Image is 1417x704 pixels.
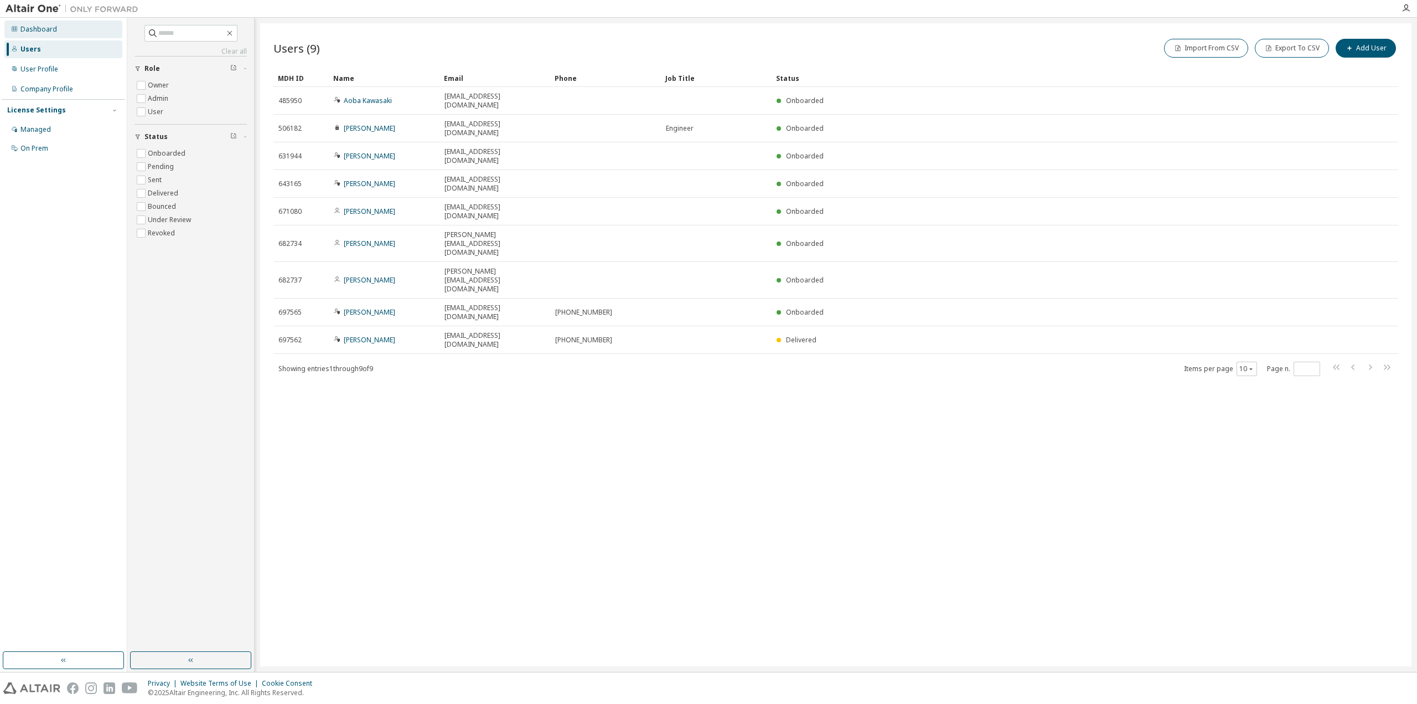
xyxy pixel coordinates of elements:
[148,200,178,213] label: Bounced
[6,3,144,14] img: Altair One
[444,120,545,137] span: [EMAIL_ADDRESS][DOMAIN_NAME]
[444,69,546,87] div: Email
[333,69,435,87] div: Name
[144,64,160,73] span: Role
[786,307,824,317] span: Onboarded
[20,144,48,153] div: On Prem
[786,239,824,248] span: Onboarded
[148,688,319,697] p: © 2025 Altair Engineering, Inc. All Rights Reserved.
[262,679,319,688] div: Cookie Consent
[278,308,302,317] span: 697565
[665,69,767,87] div: Job Title
[144,132,168,141] span: Status
[230,132,237,141] span: Clear filter
[555,308,612,317] span: [PHONE_NUMBER]
[786,124,824,133] span: Onboarded
[1239,364,1254,373] button: 10
[3,682,60,694] img: altair_logo.svg
[666,124,694,133] span: Engineer
[555,336,612,345] span: [PHONE_NUMBER]
[278,364,373,373] span: Showing entries 1 through 9 of 9
[786,275,824,285] span: Onboarded
[135,47,247,56] a: Clear all
[1184,362,1257,376] span: Items per page
[786,179,824,188] span: Onboarded
[344,275,395,285] a: [PERSON_NAME]
[444,267,545,294] span: [PERSON_NAME][EMAIL_ADDRESS][DOMAIN_NAME]
[278,69,324,87] div: MDH ID
[444,331,545,349] span: [EMAIL_ADDRESS][DOMAIN_NAME]
[180,679,262,688] div: Website Terms of Use
[444,92,545,110] span: [EMAIL_ADDRESS][DOMAIN_NAME]
[344,179,395,188] a: [PERSON_NAME]
[278,336,302,345] span: 697562
[148,147,188,160] label: Onboarded
[20,85,73,94] div: Company Profile
[148,105,166,119] label: User
[1336,39,1396,58] button: Add User
[122,682,138,694] img: youtube.svg
[67,682,79,694] img: facebook.svg
[786,335,816,345] span: Delivered
[273,40,320,56] span: Users (9)
[148,92,170,105] label: Admin
[444,147,545,165] span: [EMAIL_ADDRESS][DOMAIN_NAME]
[786,151,824,161] span: Onboarded
[278,239,302,248] span: 682734
[444,304,545,321] span: [EMAIL_ADDRESS][DOMAIN_NAME]
[776,69,1341,87] div: Status
[344,96,392,105] a: Aoba Kawasaki
[786,207,824,216] span: Onboarded
[1267,362,1320,376] span: Page n.
[278,96,302,105] span: 485950
[1164,39,1248,58] button: Import From CSV
[148,679,180,688] div: Privacy
[1255,39,1329,58] button: Export To CSV
[344,335,395,345] a: [PERSON_NAME]
[148,79,171,92] label: Owner
[444,230,545,257] span: [PERSON_NAME][EMAIL_ADDRESS][DOMAIN_NAME]
[344,124,395,133] a: [PERSON_NAME]
[148,227,177,240] label: Revoked
[278,179,302,188] span: 643165
[278,207,302,216] span: 671080
[148,173,164,187] label: Sent
[344,207,395,216] a: [PERSON_NAME]
[148,160,176,173] label: Pending
[230,64,237,73] span: Clear filter
[444,175,545,193] span: [EMAIL_ADDRESS][DOMAIN_NAME]
[278,276,302,285] span: 682737
[444,203,545,220] span: [EMAIL_ADDRESS][DOMAIN_NAME]
[85,682,97,694] img: instagram.svg
[278,124,302,133] span: 506182
[344,151,395,161] a: [PERSON_NAME]
[148,213,193,227] label: Under Review
[278,152,302,161] span: 631944
[786,96,824,105] span: Onboarded
[20,25,57,34] div: Dashboard
[148,187,180,200] label: Delivered
[344,239,395,248] a: [PERSON_NAME]
[555,69,656,87] div: Phone
[20,45,41,54] div: Users
[7,106,66,115] div: License Settings
[20,125,51,134] div: Managed
[135,125,247,149] button: Status
[20,65,58,74] div: User Profile
[104,682,115,694] img: linkedin.svg
[135,56,247,81] button: Role
[344,307,395,317] a: [PERSON_NAME]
